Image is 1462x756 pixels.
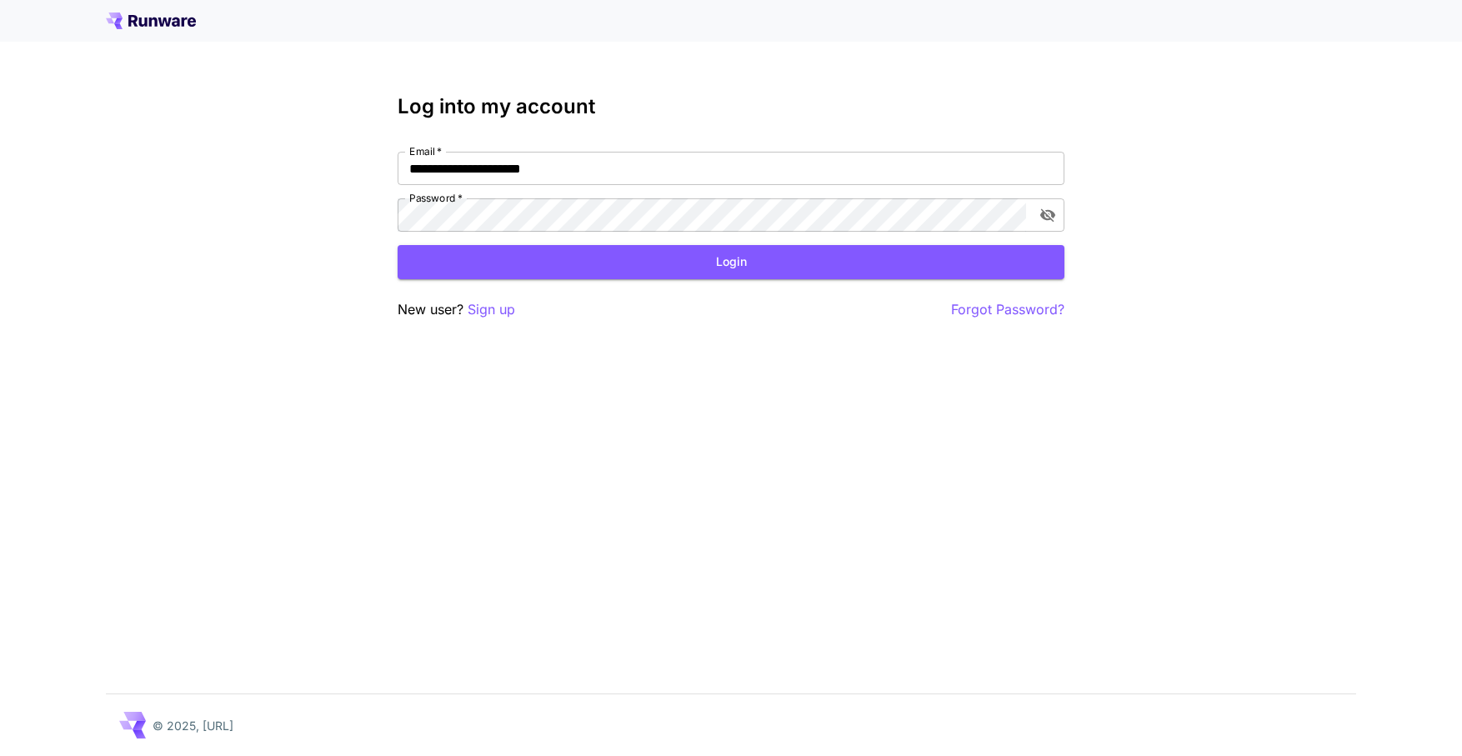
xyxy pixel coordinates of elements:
button: Sign up [468,299,515,320]
button: toggle password visibility [1033,200,1063,230]
button: Forgot Password? [951,299,1064,320]
p: New user? [398,299,515,320]
button: Login [398,245,1064,279]
p: © 2025, [URL] [153,717,233,734]
label: Password [409,191,463,205]
label: Email [409,144,442,158]
h3: Log into my account [398,95,1064,118]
